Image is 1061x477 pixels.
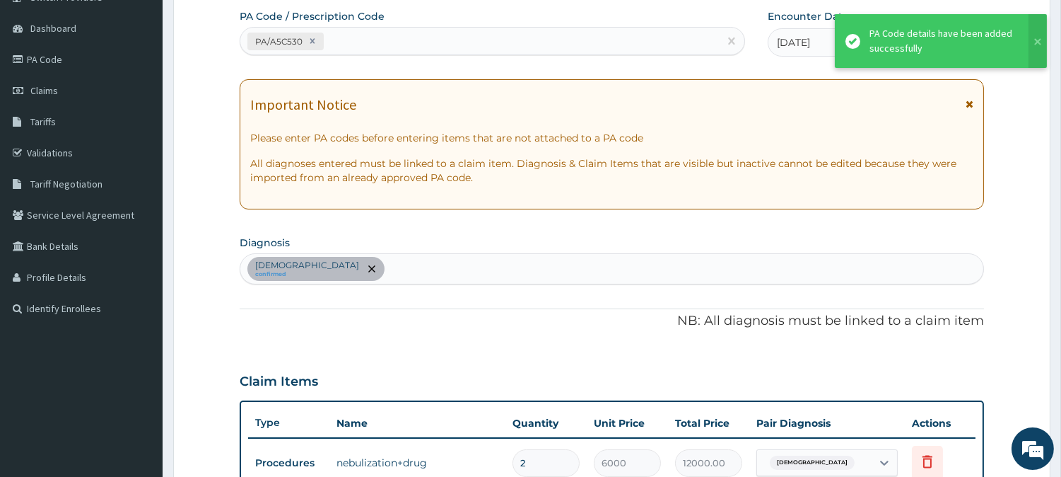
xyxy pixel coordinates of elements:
[777,35,810,50] span: [DATE]
[240,236,290,250] label: Diagnosis
[240,9,385,23] label: PA Code / Prescription Code
[240,312,984,331] p: NB: All diagnosis must be linked to a claim item
[30,178,102,190] span: Tariff Negotiation
[232,7,266,41] div: Minimize live chat window
[7,323,269,372] textarea: Type your message and hit 'Enter'
[74,79,238,98] div: Chat with us now
[30,22,76,35] span: Dashboard
[250,156,973,185] p: All diagnoses entered must be linked to a claim item. Diagnosis & Claim Items that are visible bu...
[30,115,56,128] span: Tariffs
[82,146,195,289] span: We're online!
[250,97,356,113] h1: Important Notice
[255,260,359,271] p: [DEMOGRAPHIC_DATA]
[255,271,359,278] small: confirmed
[905,409,975,437] th: Actions
[251,33,305,50] div: PA/A5C530
[505,409,587,437] th: Quantity
[668,409,749,437] th: Total Price
[365,263,378,275] span: remove selection option
[248,410,329,436] th: Type
[250,131,973,145] p: Please enter PA codes before entering items that are not attached to a PA code
[770,456,855,470] span: [DEMOGRAPHIC_DATA]
[329,409,505,437] th: Name
[26,71,57,106] img: d_794563401_company_1708531726252_794563401
[768,9,849,23] label: Encounter Date
[329,449,505,477] td: nebulization+drug
[869,26,1015,56] div: PA Code details have been added successfully
[240,374,318,390] h3: Claim Items
[30,84,58,97] span: Claims
[587,409,668,437] th: Unit Price
[248,450,329,476] td: Procedures
[749,409,905,437] th: Pair Diagnosis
